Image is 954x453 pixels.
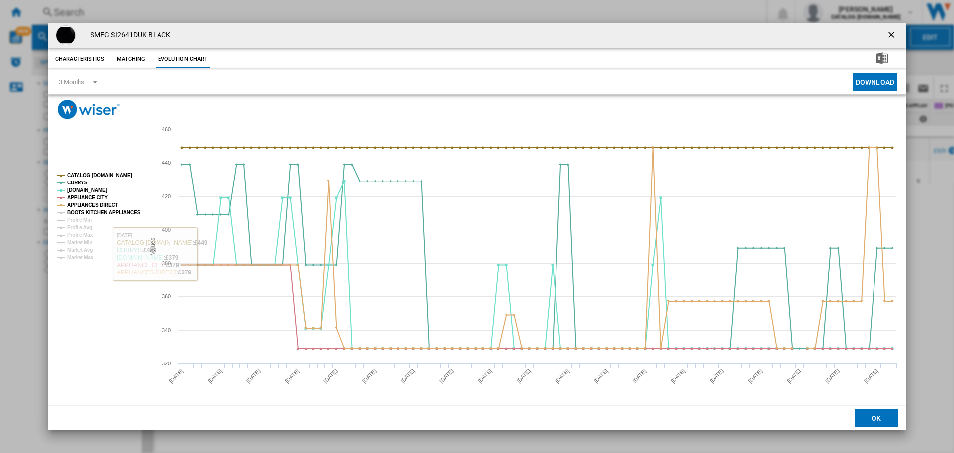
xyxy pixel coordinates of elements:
[554,368,570,384] tspan: [DATE]
[58,100,120,119] img: logo_wiser_300x94.png
[824,368,841,384] tspan: [DATE]
[886,30,898,42] ng-md-icon: getI18NText('BUTTONS.CLOSE_DIALOG')
[876,52,888,64] img: excel-24x24.png
[67,217,92,223] tspan: Profile Min
[399,368,416,384] tspan: [DATE]
[67,202,118,208] tspan: APPLIANCES DIRECT
[162,193,171,199] tspan: 420
[853,73,897,91] button: Download
[162,126,171,132] tspan: 460
[709,368,725,384] tspan: [DATE]
[162,227,171,233] tspan: 400
[162,293,171,299] tspan: 360
[162,327,171,333] tspan: 340
[56,25,76,45] img: mp2tytbrdxthymmc3fr1qq-si2641duk_bk_m_p.jpg
[67,187,107,193] tspan: [DOMAIN_NAME]
[67,225,92,230] tspan: Profile Avg
[67,255,94,260] tspan: Market Max
[67,210,141,215] tspan: BOOTS KITCHEN APPLIANCES
[162,160,171,166] tspan: 440
[361,368,378,384] tspan: [DATE]
[59,78,84,86] div: 3 Months
[477,368,493,384] tspan: [DATE]
[284,368,300,384] tspan: [DATE]
[67,247,93,253] tspan: Market Avg
[67,240,92,245] tspan: Market Min
[670,368,686,384] tspan: [DATE]
[882,25,902,45] button: getI18NText('BUTTONS.CLOSE_DIALOG')
[631,368,647,384] tspan: [DATE]
[855,409,898,427] button: OK
[149,238,156,255] tspan: Values
[515,368,532,384] tspan: [DATE]
[53,50,107,68] button: Characteristics
[109,50,153,68] button: Matching
[48,23,906,431] md-dialog: Product popup
[162,361,171,366] tspan: 320
[860,50,904,68] button: Download in Excel
[168,368,184,384] tspan: [DATE]
[747,368,764,384] tspan: [DATE]
[67,232,93,238] tspan: Profile Max
[67,195,108,200] tspan: APPLIANCE CITY
[67,180,88,185] tspan: CURRYS
[156,50,211,68] button: Evolution chart
[593,368,609,384] tspan: [DATE]
[438,368,455,384] tspan: [DATE]
[207,368,223,384] tspan: [DATE]
[162,260,171,266] tspan: 380
[863,368,879,384] tspan: [DATE]
[786,368,802,384] tspan: [DATE]
[245,368,262,384] tspan: [DATE]
[67,173,132,178] tspan: CATALOG [DOMAIN_NAME]
[85,30,170,40] h4: SMEG SI2641DUK BLACK
[322,368,339,384] tspan: [DATE]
